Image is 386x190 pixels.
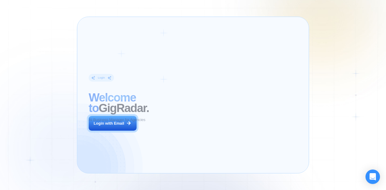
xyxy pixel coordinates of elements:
[89,91,136,114] span: Welcome to
[365,170,380,184] div: Open Intercom Messenger
[89,92,176,113] h2: ‍ GigRadar.
[89,117,145,123] p: AI Business Manager for Agencies
[98,76,105,80] div: Login
[94,121,124,126] div: Login with Email
[89,116,136,131] button: Login with Email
